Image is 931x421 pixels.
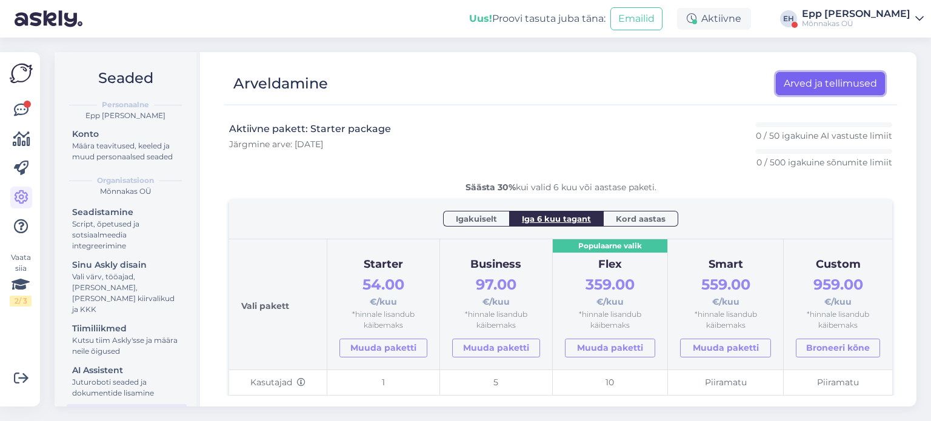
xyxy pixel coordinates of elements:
[802,9,910,19] div: Epp [PERSON_NAME]
[72,271,181,315] div: Vali värv, tööajad, [PERSON_NAME], [PERSON_NAME] kiirvalikud ja KKK
[229,122,391,136] h3: Aktiivne pakett: Starter package
[680,273,771,309] div: €/kuu
[327,370,439,396] td: 1
[10,296,32,307] div: 2 / 3
[72,322,181,335] div: Tiimiliikmed
[229,181,892,194] div: kui valid 6 kuu või aastase paketi.
[756,156,892,168] p: 0 / 500 igakuine sõnumite limiit
[476,276,516,293] span: 97.00
[72,377,181,399] div: Juturoboti seaded ja dokumentide lisamine
[701,276,750,293] span: 559.00
[610,7,662,30] button: Emailid
[64,110,187,121] div: Epp [PERSON_NAME]
[362,276,404,293] span: 54.00
[229,139,323,150] span: Järgmine arve: [DATE]
[780,10,797,27] div: EH
[796,309,880,331] div: *hinnale lisandub käibemaks
[452,273,540,309] div: €/kuu
[668,370,784,396] td: Piiramatu
[72,335,181,357] div: Kutsu tiim Askly'sse ja määra neile õigused
[452,256,540,273] div: Business
[72,141,181,162] div: Määra teavitused, keeled ja muud personaalsed seaded
[241,251,315,357] div: Vali pakett
[339,256,427,273] div: Starter
[67,257,187,317] a: Sinu Askly disainVali värv, tööajad, [PERSON_NAME], [PERSON_NAME] kiirvalikud ja KKK
[796,273,880,309] div: €/kuu
[552,370,668,396] td: 10
[565,309,656,331] div: *hinnale lisandub käibemaks
[813,276,863,293] span: 959.00
[10,252,32,307] div: Vaata siia
[680,309,771,331] div: *hinnale lisandub käibemaks
[680,339,771,357] a: Muuda paketti
[72,364,181,377] div: AI Assistent
[72,206,181,219] div: Seadistamine
[553,239,668,253] div: Populaarne valik
[102,99,149,110] b: Personaalne
[67,362,187,400] a: AI AssistentJuturoboti seaded ja dokumentide lisamine
[469,13,492,24] b: Uus!
[452,339,540,357] a: Muuda paketti
[233,72,328,95] div: Arveldamine
[72,406,181,419] div: Arveldamine
[776,72,885,95] a: Arved ja tellimused
[339,339,427,357] a: Muuda paketti
[616,213,666,225] span: Kord aastas
[784,370,892,396] td: Piiramatu
[452,309,540,331] div: *hinnale lisandub käibemaks
[796,339,880,357] button: Broneeri kõne
[229,370,327,396] td: Kasutajad
[680,256,771,273] div: Smart
[64,186,187,197] div: Mõnnakas OÜ
[72,128,181,141] div: Konto
[802,9,924,28] a: Epp [PERSON_NAME]Mõnnakas OÜ
[439,370,552,396] td: 5
[469,12,606,26] div: Proovi tasuta juba täna:
[565,273,656,309] div: €/kuu
[565,256,656,273] div: Flex
[756,130,892,142] p: 0 / 50 igakuine AI vastuste limiit
[64,67,187,90] h2: Seaded
[586,276,635,293] span: 359.00
[72,259,181,271] div: Sinu Askly disain
[67,204,187,253] a: SeadistamineScript, õpetused ja sotsiaalmeedia integreerimine
[465,182,516,193] b: Säästa 30%
[677,8,751,30] div: Aktiivne
[456,213,497,225] span: Igakuiselt
[802,19,910,28] div: Mõnnakas OÜ
[522,213,591,225] span: Iga 6 kuu tagant
[72,219,181,251] div: Script, õpetused ja sotsiaalmeedia integreerimine
[565,339,656,357] a: Muuda paketti
[67,126,187,164] a: KontoMäära teavitused, keeled ja muud personaalsed seaded
[796,256,880,273] div: Custom
[97,175,154,186] b: Organisatsioon
[339,273,427,309] div: €/kuu
[339,309,427,331] div: *hinnale lisandub käibemaks
[67,320,187,359] a: TiimiliikmedKutsu tiim Askly'sse ja määra neile õigused
[10,62,33,85] img: Askly Logo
